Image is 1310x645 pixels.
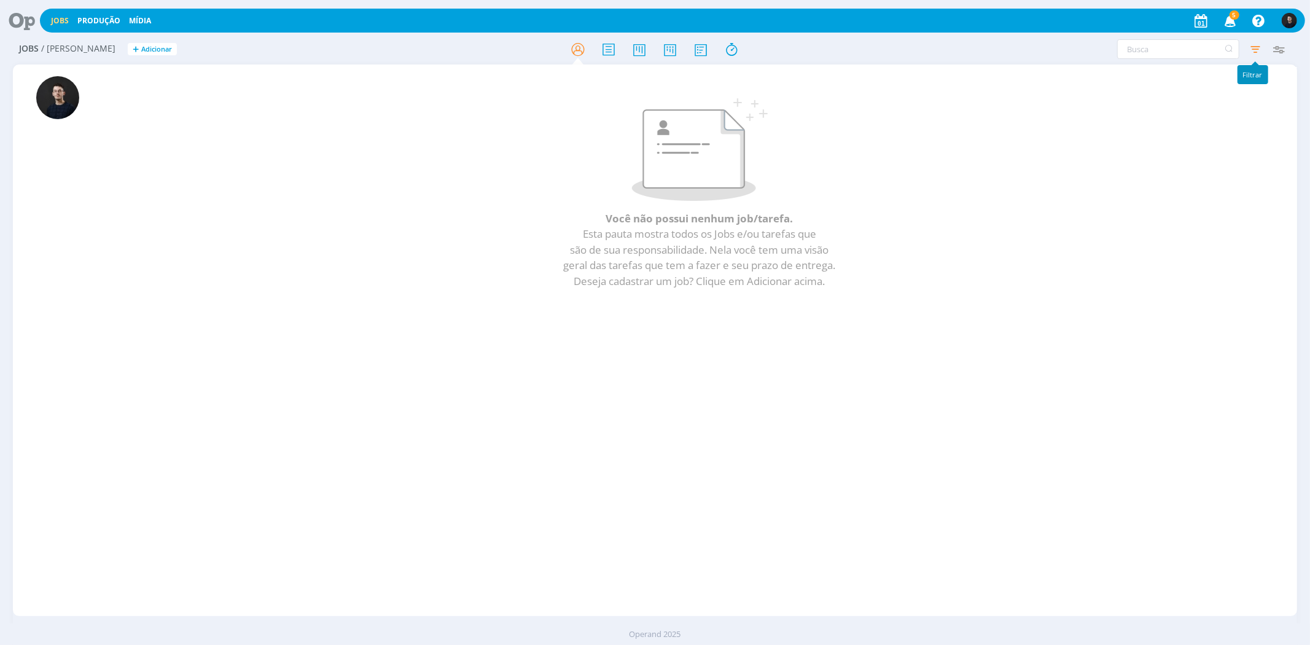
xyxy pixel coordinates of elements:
img: Sem resultados [632,98,768,201]
span: Jobs [19,44,39,54]
button: Produção [74,16,124,26]
span: + [133,43,139,56]
img: C [1282,13,1297,28]
div: Filtrar [1238,65,1268,84]
span: Adicionar [141,45,172,53]
button: Mídia [125,16,155,26]
p: Esta pauta mostra todos os Jobs e/ou tarefas que são de sua responsabilidade. Nela você tem uma v... [133,226,1266,289]
input: Busca [1117,39,1239,59]
a: Mídia [129,15,151,26]
span: / [PERSON_NAME] [41,44,115,54]
a: Jobs [51,15,69,26]
div: Você não possui nenhum job/tarefa. [128,93,1271,304]
button: 5 [1217,10,1242,32]
a: Produção [77,15,120,26]
img: C [36,76,79,119]
span: 5 [1230,10,1239,20]
button: Jobs [47,16,72,26]
button: C [1281,10,1298,31]
button: +Adicionar [128,43,177,56]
